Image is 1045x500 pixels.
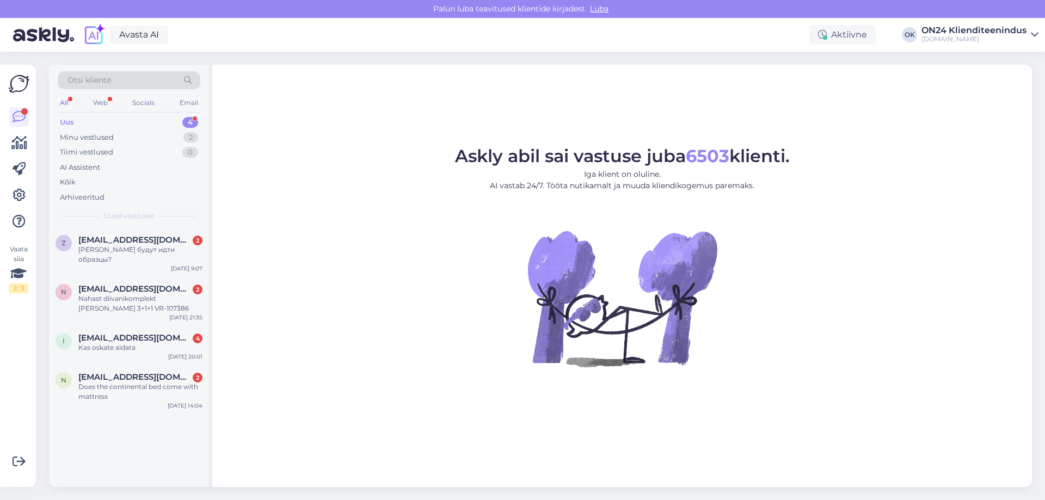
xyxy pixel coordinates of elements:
div: All [58,96,70,110]
div: 4 [193,334,202,343]
div: OK [902,27,917,42]
span: Luba [587,4,612,14]
span: Otsi kliente [67,75,111,86]
div: Uus [60,117,74,128]
div: 2 [193,373,202,382]
div: 2 [193,285,202,294]
div: Socials [130,96,157,110]
div: [DATE] 21:35 [169,313,202,322]
div: ON24 Klienditeenindus [921,26,1026,35]
div: [DOMAIN_NAME] [921,35,1026,44]
div: Aktiivne [809,25,876,45]
div: Arhiveeritud [60,192,104,203]
div: [DATE] 14:04 [168,402,202,410]
div: Web [91,96,110,110]
div: Kõik [60,177,76,188]
span: N [61,288,66,296]
div: [DATE] 9:07 [171,264,202,273]
span: Uued vestlused [104,211,155,221]
span: Natalia90664@gmail.com [78,284,192,294]
img: Askly Logo [9,73,29,94]
span: i [63,337,65,345]
span: zojavald@gmail.com [78,235,192,245]
img: No Chat active [524,200,720,396]
div: Kas oskate aidata [78,343,202,353]
span: Nelsonmarvis7@gmail.com [78,372,192,382]
div: 2 / 3 [9,283,28,293]
a: ON24 Klienditeenindus[DOMAIN_NAME] [921,26,1038,44]
div: Email [177,96,200,110]
div: 2 [183,132,198,143]
a: Avasta AI [110,26,168,44]
span: iirialeste645@gmail.com [78,333,192,343]
div: Nahast diivanikomplekt [PERSON_NAME] 3+1+1 VR-107386 [78,294,202,313]
span: z [62,239,66,247]
div: Minu vestlused [60,132,114,143]
p: Iga klient on oluline. AI vastab 24/7. Tööta nutikamalt ja muuda kliendikogemus paremaks. [455,169,790,192]
div: Tiimi vestlused [60,147,113,158]
span: Askly abil sai vastuse juba klienti. [455,145,790,166]
img: explore-ai [83,23,106,46]
div: 2 [193,236,202,245]
div: AI Assistent [60,162,100,173]
b: 6503 [686,145,729,166]
div: [DATE] 20:01 [168,353,202,361]
div: 4 [182,117,198,128]
div: Vaata siia [9,244,28,293]
span: N [61,376,66,384]
div: Does the continental bed come with mattress [78,382,202,402]
div: 0 [182,147,198,158]
div: [PERSON_NAME] будут идти образцы? [78,245,202,264]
